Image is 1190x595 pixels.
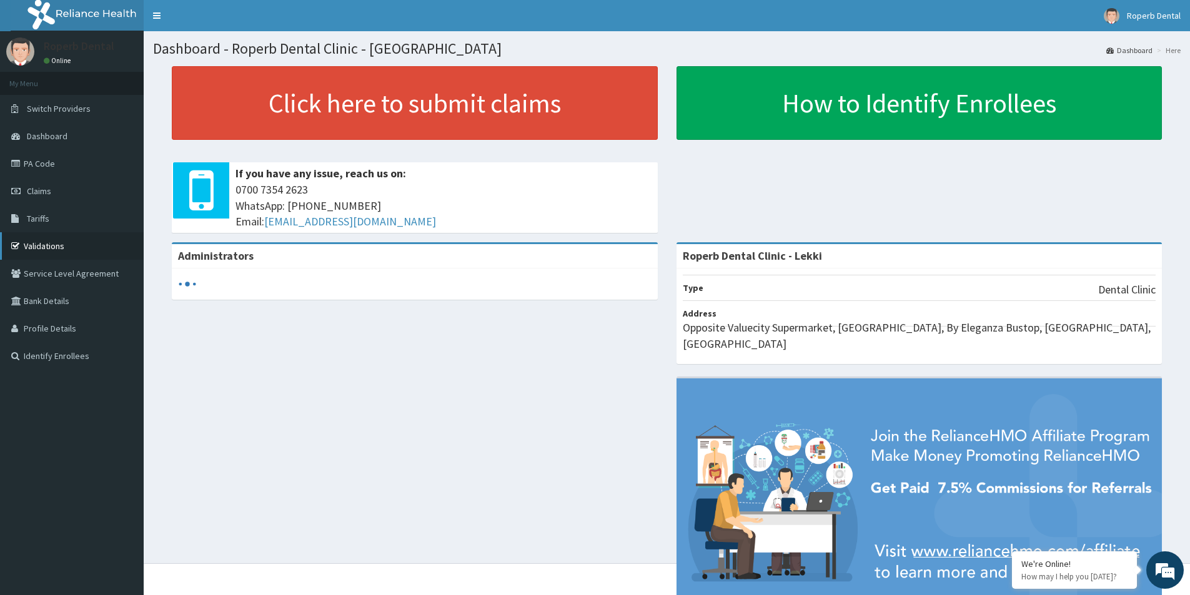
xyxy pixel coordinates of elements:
a: [EMAIL_ADDRESS][DOMAIN_NAME] [264,214,436,229]
span: Tariffs [27,213,49,224]
span: Switch Providers [27,103,91,114]
p: Dental Clinic [1098,282,1156,298]
p: How may I help you today? [1021,571,1128,582]
span: 0700 7354 2623 WhatsApp: [PHONE_NUMBER] Email: [236,182,652,230]
span: Dashboard [27,130,67,142]
a: Online [44,56,74,65]
svg: audio-loading [178,275,197,293]
div: We're Online! [1021,558,1128,569]
b: Type [683,282,703,293]
a: Dashboard [1106,45,1153,56]
a: Click here to submit claims [172,66,658,140]
strong: Roperb Dental Clinic - Lekki [683,248,822,263]
p: Opposite Valuecity Supermarket, [GEOGRAPHIC_DATA], By Eleganza Bustop, [GEOGRAPHIC_DATA], [GEOGRA... [683,320,1156,352]
img: User Image [6,37,34,66]
b: Address [683,308,716,319]
a: How to Identify Enrollees [677,66,1163,140]
b: If you have any issue, reach us on: [236,166,406,180]
img: User Image [1104,8,1119,24]
span: Roperb Dental [1127,10,1181,21]
li: Here [1154,45,1181,56]
b: Administrators [178,248,254,263]
h1: Dashboard - Roperb Dental Clinic - [GEOGRAPHIC_DATA] [153,41,1181,57]
p: Roperb Dental [44,41,114,52]
span: Claims [27,185,51,197]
